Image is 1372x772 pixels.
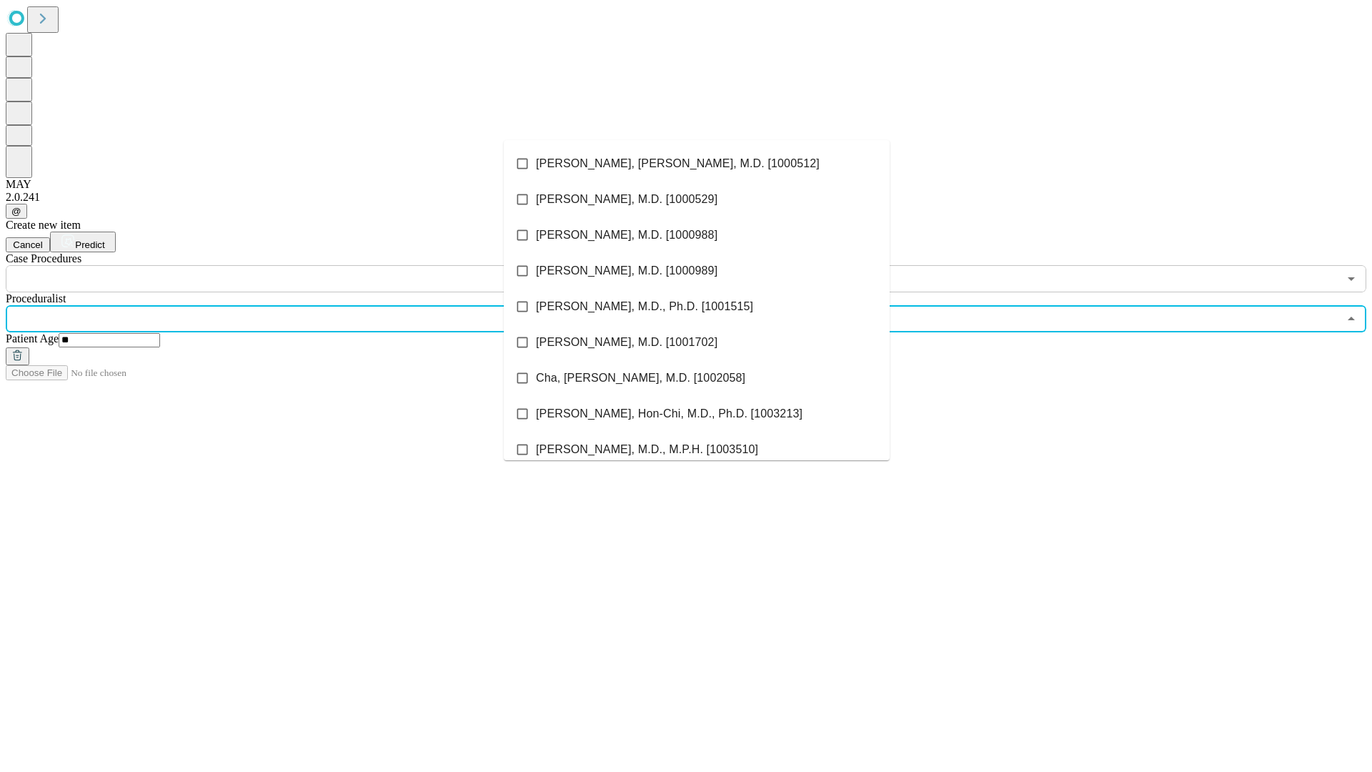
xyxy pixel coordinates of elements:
[6,252,81,264] span: Scheduled Procedure
[536,405,802,422] span: [PERSON_NAME], Hon-Chi, M.D., Ph.D. [1003213]
[536,191,717,208] span: [PERSON_NAME], M.D. [1000529]
[1341,269,1361,289] button: Open
[536,262,717,279] span: [PERSON_NAME], M.D. [1000989]
[536,370,745,387] span: Cha, [PERSON_NAME], M.D. [1002058]
[13,239,43,250] span: Cancel
[6,204,27,219] button: @
[6,178,1366,191] div: MAY
[6,292,66,305] span: Proceduralist
[50,232,116,252] button: Predict
[536,441,758,458] span: [PERSON_NAME], M.D., M.P.H. [1003510]
[6,332,59,345] span: Patient Age
[536,227,717,244] span: [PERSON_NAME], M.D. [1000988]
[536,334,717,351] span: [PERSON_NAME], M.D. [1001702]
[6,219,81,231] span: Create new item
[11,206,21,217] span: @
[536,155,820,172] span: [PERSON_NAME], [PERSON_NAME], M.D. [1000512]
[6,237,50,252] button: Cancel
[1341,309,1361,329] button: Close
[75,239,104,250] span: Predict
[6,191,1366,204] div: 2.0.241
[536,298,753,315] span: [PERSON_NAME], M.D., Ph.D. [1001515]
